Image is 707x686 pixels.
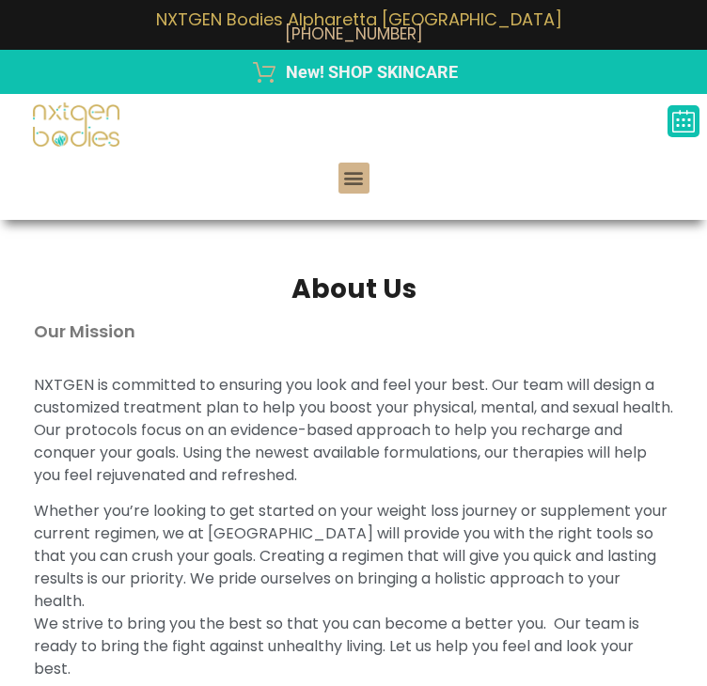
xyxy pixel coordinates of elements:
div: Menu Toggle [338,163,369,194]
span: NXTGEN Bodies Alpharetta [GEOGRAPHIC_DATA] [156,8,562,31]
p: Whether you’re looking to get started on your weight loss journey or supplement your current regi... [34,500,673,680]
span: New! SHOP SKINCARE [281,59,458,85]
p: NXTGEN is committed to ensuring you look and feel your best. Our team will design a customized tr... [34,374,673,487]
a: New! SHOP SKINCARE [9,59,698,85]
a: [PHONE_NUMBER] [285,23,423,45]
h2: About Us [24,267,683,312]
p: Our Mission [34,321,673,342]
